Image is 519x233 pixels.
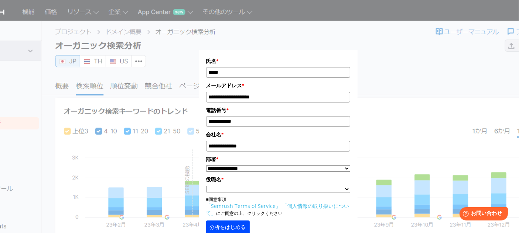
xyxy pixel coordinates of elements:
[206,81,350,90] label: メールアドレス
[206,202,349,216] a: 「個人情報の取り扱いについて」
[206,175,350,184] label: 役職名
[453,204,511,225] iframe: Help widget launcher
[206,57,350,65] label: 氏名
[206,196,350,217] p: ■同意事項 にご同意の上、クリックください
[206,106,350,114] label: 電話番号
[206,155,350,163] label: 部署
[206,131,350,139] label: 会社名
[206,202,281,209] a: 「Semrush Terms of Service」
